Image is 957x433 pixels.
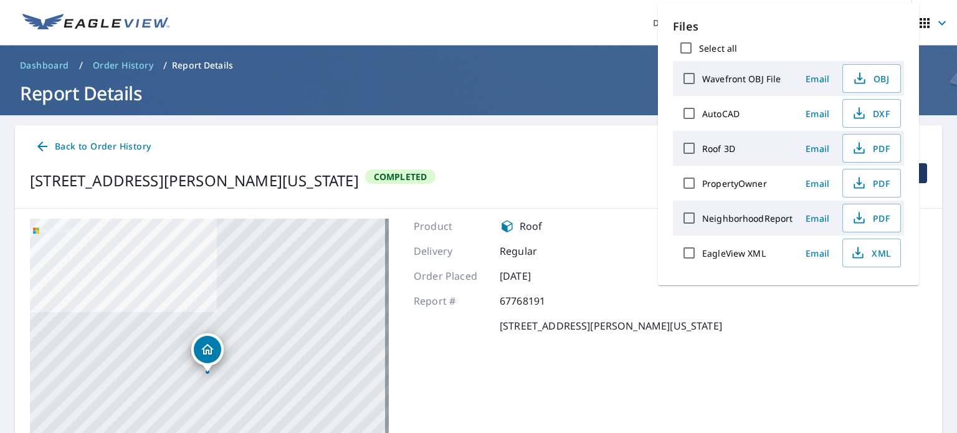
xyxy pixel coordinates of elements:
[702,212,793,224] label: NeighborhoodReport
[30,135,156,158] a: Back to Order History
[797,174,837,193] button: Email
[850,106,890,121] span: DXF
[172,59,233,72] p: Report Details
[797,139,837,158] button: Email
[500,219,574,234] div: Roof
[842,204,901,232] button: PDF
[842,169,901,197] button: PDF
[191,333,224,372] div: Dropped pin, building 1, Residential property, 7667 Crested Jay Pt Colorado Springs, CO 80922
[500,269,574,283] p: [DATE]
[842,239,901,267] button: XML
[702,247,766,259] label: EagleView XML
[414,219,488,234] p: Product
[20,59,69,72] span: Dashboard
[702,108,740,120] label: AutoCAD
[30,169,359,192] div: [STREET_ADDRESS][PERSON_NAME][US_STATE]
[802,73,832,85] span: Email
[702,73,781,85] label: Wavefront OBJ File
[35,139,151,155] span: Back to Order History
[797,209,837,228] button: Email
[88,55,158,75] a: Order History
[93,59,153,72] span: Order History
[802,212,832,224] span: Email
[802,178,832,189] span: Email
[500,318,722,333] p: [STREET_ADDRESS][PERSON_NAME][US_STATE]
[850,71,890,86] span: OBJ
[673,18,904,35] p: Files
[850,211,890,226] span: PDF
[414,293,488,308] p: Report #
[797,244,837,263] button: Email
[842,134,901,163] button: PDF
[797,104,837,123] button: Email
[699,42,737,54] label: Select all
[802,247,832,259] span: Email
[842,99,901,128] button: DXF
[163,58,167,73] li: /
[797,69,837,88] button: Email
[802,108,832,120] span: Email
[414,269,488,283] p: Order Placed
[802,143,832,155] span: Email
[500,244,574,259] p: Regular
[850,245,890,260] span: XML
[500,293,574,308] p: 67768191
[702,143,735,155] label: Roof 3D
[414,244,488,259] p: Delivery
[366,171,435,183] span: Completed
[702,178,767,189] label: PropertyOwner
[15,55,942,75] nav: breadcrumb
[15,55,74,75] a: Dashboard
[850,141,890,156] span: PDF
[22,14,169,32] img: EV Logo
[850,176,890,191] span: PDF
[842,64,901,93] button: OBJ
[79,58,83,73] li: /
[15,80,942,106] h1: Report Details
